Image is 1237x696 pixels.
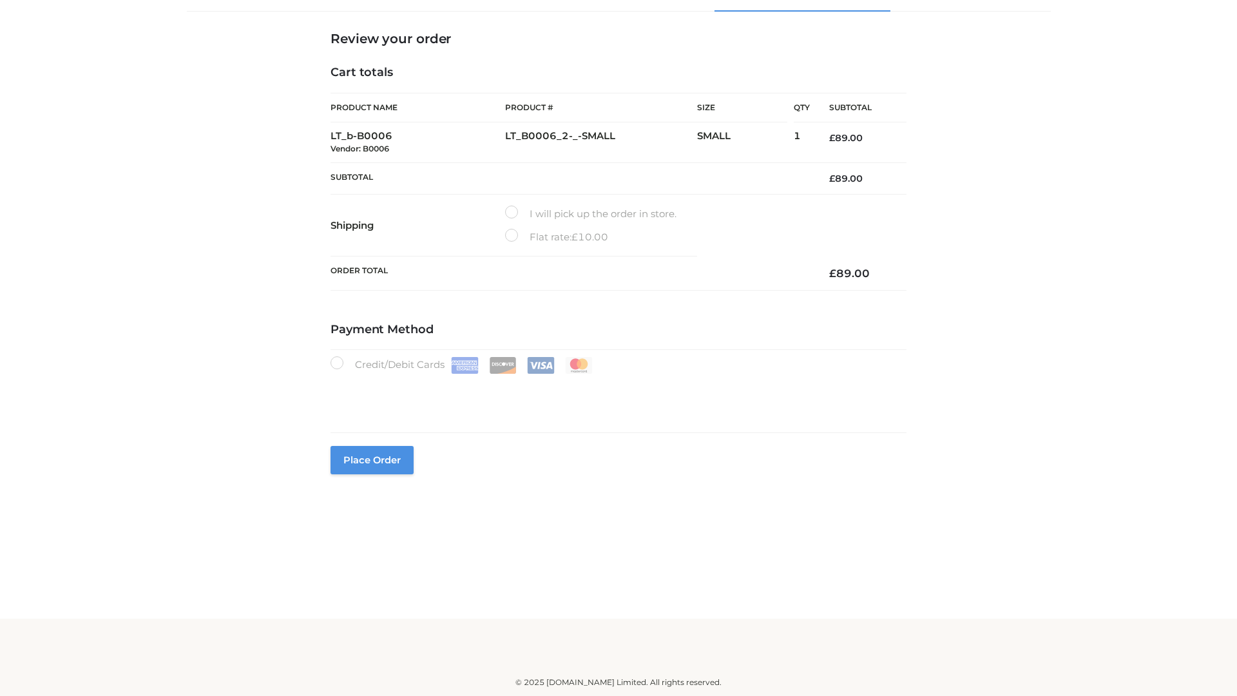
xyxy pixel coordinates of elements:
th: Product # [505,93,697,122]
th: Subtotal [810,93,906,122]
bdi: 89.00 [829,173,863,184]
img: Amex [451,357,479,374]
img: Visa [527,357,555,374]
img: Discover [489,357,517,374]
button: Place order [331,446,414,474]
img: Mastercard [565,357,593,374]
div: © 2025 [DOMAIN_NAME] Limited. All rights reserved. [191,676,1046,689]
th: Order Total [331,256,810,291]
td: SMALL [697,122,794,163]
small: Vendor: B0006 [331,144,389,153]
bdi: 89.00 [829,267,870,280]
th: Size [697,93,787,122]
label: Flat rate: [505,229,608,246]
label: Credit/Debit Cards [331,356,594,374]
label: I will pick up the order in store. [505,206,676,222]
iframe: Secure payment input frame [328,371,904,418]
h4: Payment Method [331,323,906,337]
span: £ [571,231,578,243]
td: LT_B0006_2-_-SMALL [505,122,697,163]
th: Product Name [331,93,505,122]
td: LT_b-B0006 [331,122,505,163]
td: 1 [794,122,810,163]
bdi: 10.00 [571,231,608,243]
bdi: 89.00 [829,132,863,144]
th: Subtotal [331,162,810,194]
h4: Cart totals [331,66,906,80]
th: Shipping [331,195,505,256]
span: £ [829,267,836,280]
span: £ [829,173,835,184]
th: Qty [794,93,810,122]
span: £ [829,132,835,144]
h3: Review your order [331,31,906,46]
